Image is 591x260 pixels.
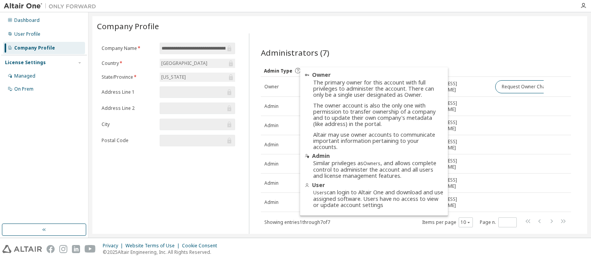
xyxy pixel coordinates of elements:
[14,45,55,51] div: Company Profile
[418,139,488,151] span: [EMAIL_ADDRESS][DOMAIN_NAME]
[47,245,55,253] img: facebook.svg
[422,217,473,227] span: Items per page
[264,219,330,225] span: Showing entries 1 through 7 of 7
[103,243,125,249] div: Privacy
[102,105,155,111] label: Address Line 2
[261,47,329,58] span: Administrators (7)
[72,245,80,253] img: linkedin.svg
[264,142,279,148] span: Admin
[4,2,100,10] img: Altair One
[5,60,46,66] div: License Settings
[102,45,155,51] label: Company Name
[59,245,67,253] img: instagram.svg
[160,73,235,82] div: [US_STATE]
[418,196,488,209] span: [EMAIL_ADDRESS][DOMAIN_NAME]
[418,100,488,113] span: [EMAIL_ADDRESS][DOMAIN_NAME]
[2,245,42,253] img: altair_logo.svg
[102,74,155,80] label: State/Province
[418,177,488,189] span: [EMAIL_ADDRESS][DOMAIN_NAME]
[160,59,235,68] div: [GEOGRAPHIC_DATA]
[14,31,40,37] div: User Profile
[125,243,182,249] div: Website Terms of Use
[305,182,443,188] div: User
[264,199,279,205] span: Admin
[461,219,471,225] button: 10
[305,72,443,78] div: Owner
[160,73,187,81] div: [US_STATE]
[313,189,443,208] div: can login to Altair One and download and use assigned software. Users have no access to view or u...
[313,161,443,179] div: Similar privileges as , and allows complete control to administer the account and all users and l...
[264,68,292,74] span: Admin Type
[305,153,443,159] div: Admin
[103,249,222,255] p: © 2025 Altair Engineering, Inc. All Rights Reserved.
[313,79,443,150] div: The primary owner for this account with full privileges to administer the account. There can only...
[264,161,279,167] span: Admin
[264,103,279,109] span: Admin
[313,189,327,196] em: Users
[97,21,159,31] span: Company Profile
[182,243,222,249] div: Cookie Consent
[480,217,517,227] span: Page n.
[264,123,279,129] span: Admin
[160,59,209,68] div: [GEOGRAPHIC_DATA]
[264,84,279,90] span: Owner
[14,17,40,23] div: Dashboard
[363,161,381,167] em: Owners
[85,245,96,253] img: youtube.svg
[341,65,412,77] div: Name
[418,65,489,77] div: Email
[418,119,488,132] span: [EMAIL_ADDRESS][DOMAIN_NAME]
[264,180,279,186] span: Admin
[102,121,155,128] label: City
[495,80,560,93] button: Request Owner Change
[418,158,488,170] span: [EMAIL_ADDRESS][DOMAIN_NAME]
[14,86,33,92] div: On Prem
[102,89,155,95] label: Address Line 1
[102,60,155,66] label: Country
[102,137,155,144] label: Postal Code
[418,81,488,93] span: [EMAIL_ADDRESS][DOMAIN_NAME]
[14,73,35,79] div: Managed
